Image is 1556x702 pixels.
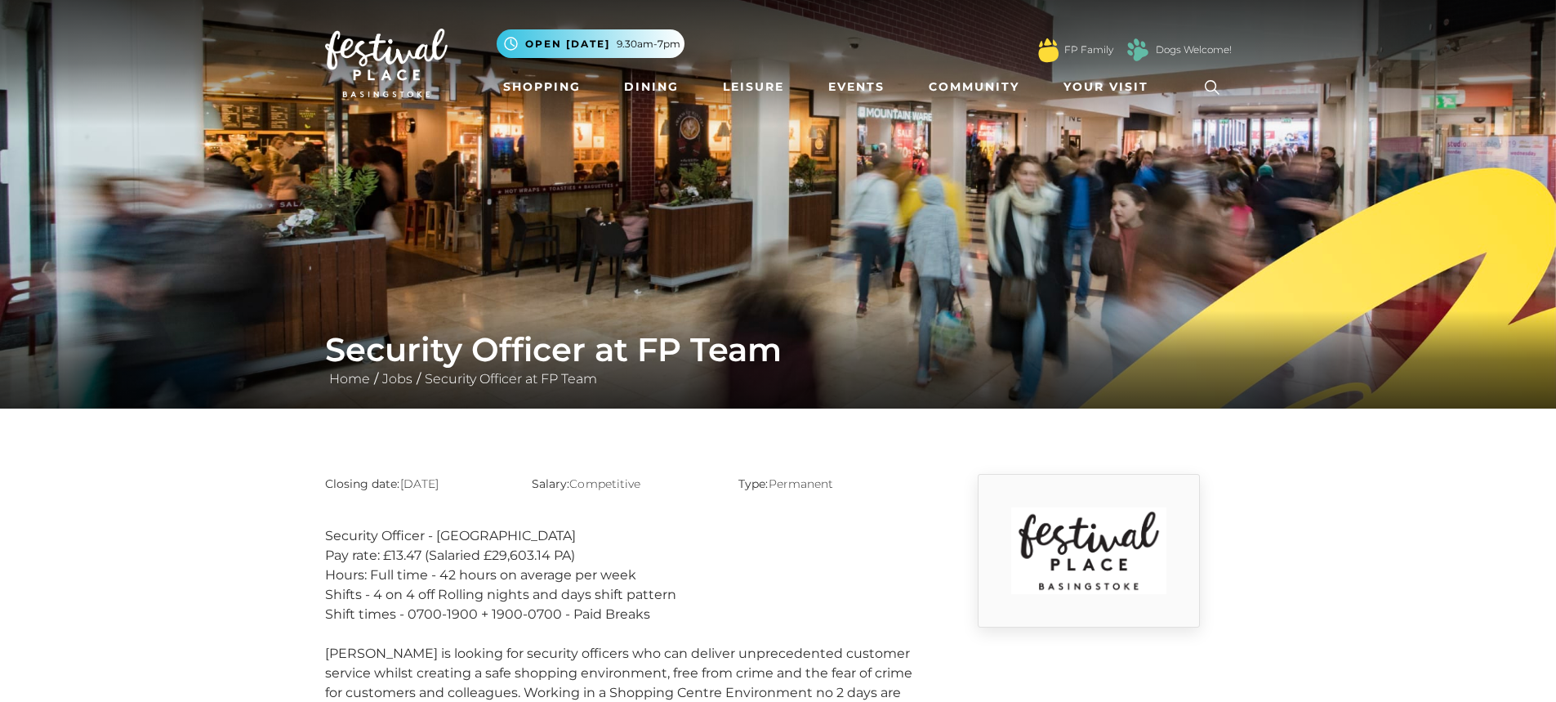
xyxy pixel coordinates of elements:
[1057,72,1163,102] a: Your Visit
[738,474,921,494] p: Permanent
[922,72,1026,102] a: Community
[325,371,374,387] a: Home
[1064,42,1113,57] a: FP Family
[325,476,400,491] strong: Closing date:
[1011,507,1166,594] img: I7Nk_1640004660_ORD3.png
[325,330,1232,369] h1: Security Officer at FP Team
[617,72,685,102] a: Dining
[716,72,791,102] a: Leisure
[617,37,680,51] span: 9.30am-7pm
[497,72,587,102] a: Shopping
[822,72,891,102] a: Events
[738,476,768,491] strong: Type:
[525,37,610,51] span: Open [DATE]
[325,585,921,605] div: Shifts - 4 on 4 off Rolling nights and days shift pattern
[497,29,684,58] button: Open [DATE] 9.30am-7pm
[532,476,570,491] strong: Salary:
[325,546,921,566] div: Pay rate: £13.47 (Salaried £29,603.14 PA)
[325,566,921,585] div: Hours: Full time - 42 hours on average per week
[313,330,1244,389] div: / /
[1063,78,1148,96] span: Your Visit
[325,526,921,546] div: Security Officer - [GEOGRAPHIC_DATA]
[325,29,448,97] img: Festival Place Logo
[378,371,417,387] a: Jobs
[421,371,601,387] a: Security Officer at FP Team
[325,474,507,494] p: [DATE]
[1156,42,1232,57] a: Dogs Welcome!
[532,474,714,494] p: Competitive
[325,605,921,624] div: Shift times - 0700-1900 + 1900-0700 - Paid Breaks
